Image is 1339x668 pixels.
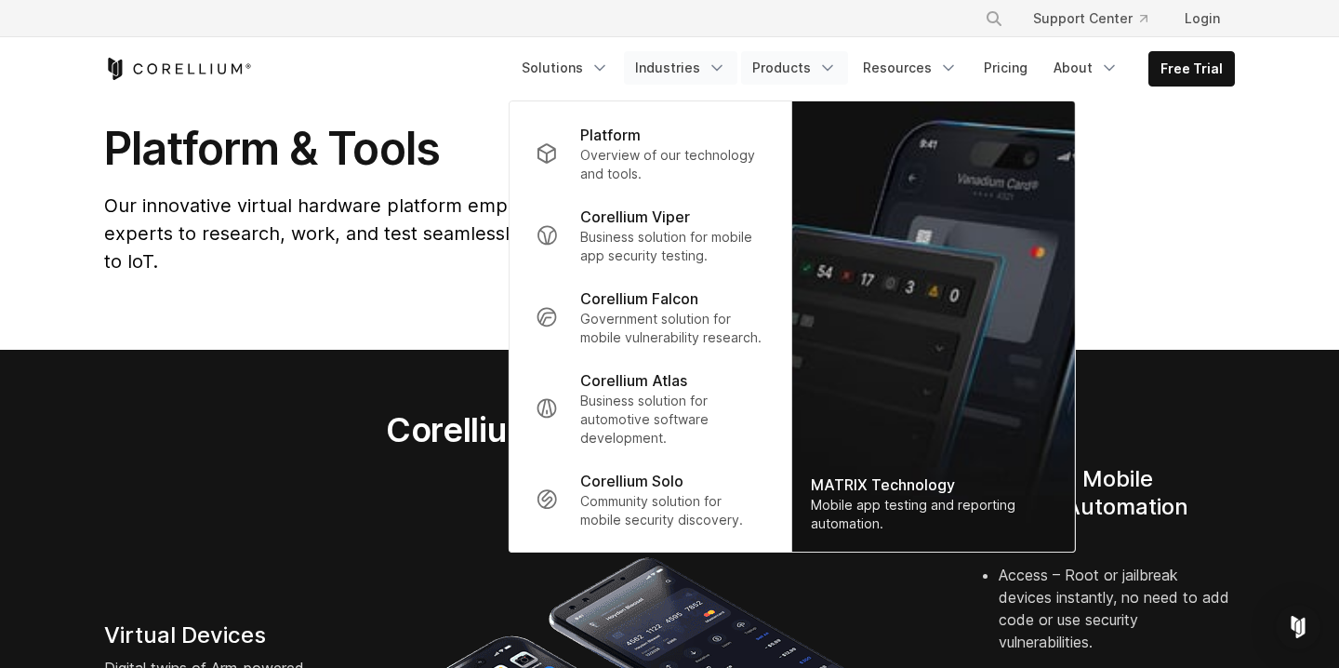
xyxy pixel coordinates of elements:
a: MATRIX Technology Mobile app testing and reporting automation. [792,101,1075,552]
div: Navigation Menu [510,51,1235,87]
p: Government solution for mobile vulnerability research. [580,310,765,347]
p: Business solution for mobile app security testing. [580,228,765,265]
p: Business solution for automotive software development. [580,392,765,448]
h4: Virtual Devices [104,621,359,649]
h2: Corellium Virtual Hardware Platform [298,409,1040,450]
a: Corellium Home [104,58,252,80]
div: Mobile app testing and reporting automation. [811,496,1056,533]
p: Community solution for mobile security discovery. [580,492,765,529]
a: About [1042,51,1130,85]
a: Free Trial [1149,52,1234,86]
a: Corellium Falcon Government solution for mobile vulnerability research. [521,276,780,358]
a: Industries [624,51,737,85]
a: Resources [852,51,969,85]
div: Open Intercom Messenger [1276,605,1320,649]
p: Corellium Solo [580,470,683,492]
h1: Platform & Tools [104,121,845,177]
a: Solutions [510,51,620,85]
a: Platform Overview of our technology and tools. [521,113,780,194]
a: Support Center [1018,2,1162,35]
img: Matrix_WebNav_1x [792,101,1075,552]
p: Corellium Atlas [580,369,687,392]
p: Overview of our technology and tools. [580,146,765,183]
span: Our innovative virtual hardware platform empowers developers and security experts to research, wo... [104,194,842,273]
a: Pricing [973,51,1039,85]
a: Corellium Solo Community solution for mobile security discovery. [521,459,780,541]
a: Corellium Atlas Business solution for automotive software development. [521,358,780,459]
div: MATRIX Technology [811,474,1056,496]
div: Navigation Menu [962,2,1235,35]
a: Login [1170,2,1235,35]
p: Corellium Falcon [580,287,698,310]
h4: Powerful Mobile Testing Automation Tools [980,465,1235,549]
p: Corellium Viper [580,206,690,228]
a: Corellium Viper Business solution for mobile app security testing. [521,194,780,276]
button: Search [977,2,1011,35]
a: Products [741,51,848,85]
p: Platform [580,124,641,146]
